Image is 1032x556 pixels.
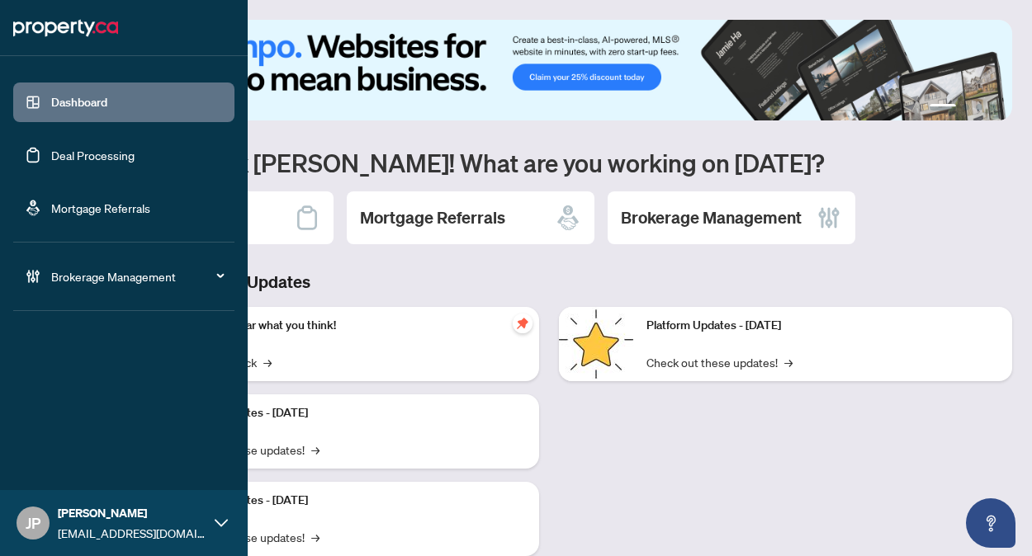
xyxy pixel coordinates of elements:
span: JP [26,511,40,535]
p: Platform Updates - [DATE] [173,492,526,510]
p: Platform Updates - [DATE] [173,404,526,422]
p: Platform Updates - [DATE] [646,317,999,335]
a: Check out these updates!→ [646,353,793,371]
button: 4 [989,104,996,111]
span: → [784,353,793,371]
h3: Brokerage & Industry Updates [86,271,1012,294]
img: Slide 0 [86,20,1012,120]
h1: Welcome back [PERSON_NAME]! What are you working on [DATE]? [86,147,1012,178]
span: pushpin [513,313,533,333]
span: → [311,528,320,546]
img: logo [13,15,118,41]
span: → [263,353,272,371]
a: Mortgage Referrals [51,200,150,215]
button: 1 [930,104,956,111]
button: 3 [976,104,982,111]
button: Open asap [966,498,1015,548]
p: We want to hear what you think! [173,317,526,335]
h2: Mortgage Referrals [360,206,505,229]
span: [EMAIL_ADDRESS][DOMAIN_NAME] [58,524,206,542]
span: [PERSON_NAME] [58,504,206,522]
h2: Brokerage Management [621,206,802,229]
span: → [311,441,320,459]
button: 2 [963,104,969,111]
a: Dashboard [51,95,107,110]
span: Brokerage Management [51,267,223,285]
a: Deal Processing [51,148,135,163]
img: Platform Updates - June 23, 2025 [559,307,633,381]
